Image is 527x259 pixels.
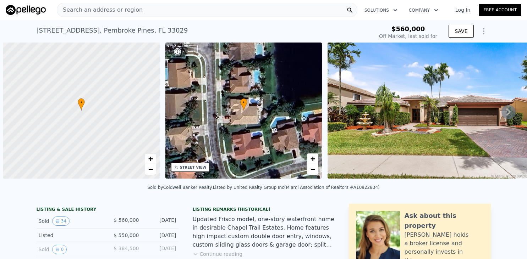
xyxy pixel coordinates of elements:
[39,216,102,226] div: Sold
[147,185,213,190] div: Sold by Coldwell Banker Realty .
[57,6,143,14] span: Search an address or region
[37,26,188,35] div: [STREET_ADDRESS] , Pembroke Pines , FL 33029
[213,185,380,190] div: Listed by United Realty Group Inc (Miami Association of Realtors #A10922834)
[145,164,156,175] a: Zoom out
[52,216,70,226] button: View historical data
[6,5,46,15] img: Pellego
[78,98,85,111] div: •
[145,245,176,254] div: [DATE]
[193,215,335,249] div: Updated Frisco model, one-story waterfront home in desirable Chapel Trail Estates. Home features ...
[180,165,207,170] div: STREET VIEW
[447,6,479,13] a: Log In
[78,99,85,106] span: •
[114,232,139,238] span: $ 550,000
[240,99,247,106] span: •
[39,232,102,239] div: Listed
[405,211,484,231] div: Ask about this property
[145,153,156,164] a: Zoom in
[114,217,139,223] span: $ 560,000
[52,245,67,254] button: View historical data
[39,245,102,254] div: Sold
[359,4,403,17] button: Solutions
[307,164,318,175] a: Zoom out
[145,216,176,226] div: [DATE]
[479,4,521,16] a: Free Account
[307,153,318,164] a: Zoom in
[477,24,491,38] button: Show Options
[193,207,335,212] div: Listing Remarks (Historical)
[391,25,425,33] span: $560,000
[148,165,153,174] span: −
[37,207,179,214] div: LISTING & SALE HISTORY
[311,154,315,163] span: +
[114,246,139,251] span: $ 384,500
[403,4,444,17] button: Company
[193,250,243,258] button: Continue reading
[449,25,473,38] button: SAVE
[148,154,153,163] span: +
[240,98,247,111] div: •
[145,232,176,239] div: [DATE]
[311,165,315,174] span: −
[379,33,437,40] div: Off Market, last sold for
